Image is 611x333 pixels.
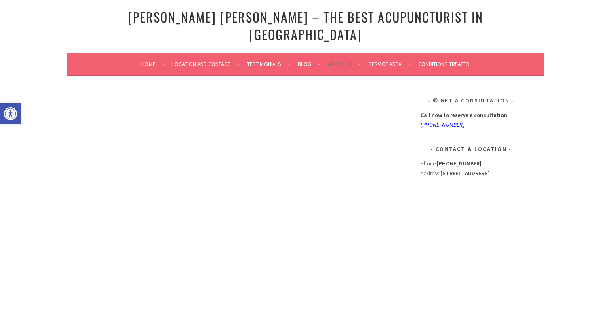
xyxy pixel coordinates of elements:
div: Address: [421,159,522,279]
a: Home [141,59,164,69]
strong: [PHONE_NUMBER] [437,160,482,167]
a: Conditions Treated [418,59,470,69]
a: Location and Contact [172,59,239,69]
h3: Contact & Location [421,144,522,154]
strong: [STREET_ADDRESS] [440,170,490,177]
strong: Call now to reserve a consultation: [421,111,509,119]
a: Testimonials [247,59,290,69]
h3: ✆ Get A Consultation [421,95,522,105]
a: [PERSON_NAME] [PERSON_NAME] – The Best Acupuncturist In [GEOGRAPHIC_DATA] [128,7,483,44]
a: Blog [298,59,320,69]
div: Phone: [421,159,522,168]
a: About Us [328,59,361,69]
a: [PHONE_NUMBER] [421,121,464,128]
a: Service Area [369,59,411,69]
